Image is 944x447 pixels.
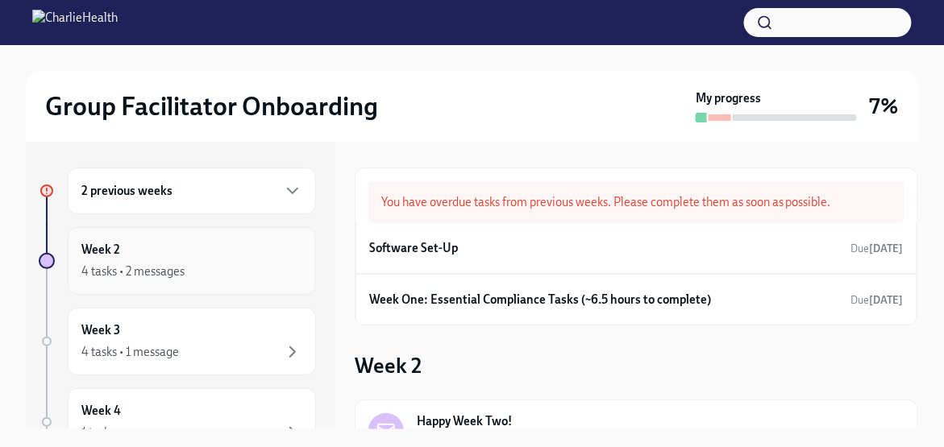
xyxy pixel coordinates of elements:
h3: 7% [870,92,899,121]
h6: 2 previous weeks [81,182,173,200]
h6: Software Set-Up [369,239,458,257]
a: Week 24 tasks • 2 messages [39,227,316,295]
a: Week 34 tasks • 1 message [39,308,316,375]
div: You have overdue tasks from previous weeks. Please complete them as soon as possible. [368,181,904,223]
div: 4 tasks • 1 message [81,344,179,360]
h6: Week 3 [81,321,120,339]
h6: Week One: Essential Compliance Tasks (~6.5 hours to complete) [369,291,711,308]
span: September 16th, 2025 09:00 [851,292,904,308]
strong: Happy Week Two! [417,413,512,429]
img: CharlieHealth [32,10,118,35]
div: 4 tasks • 2 messages [81,263,185,279]
strong: [DATE] [870,242,904,255]
span: Due [851,242,904,255]
strong: My progress [696,90,761,106]
a: Week One: Essential Compliance Tasks (~6.5 hours to complete)Due[DATE] [369,288,904,312]
h6: Week 2 [81,241,120,259]
strong: [DATE] [870,294,904,306]
h6: Week 4 [81,402,121,420]
h2: Group Facilitator Onboarding [45,90,378,122]
h3: Week 2 [355,351,422,380]
div: 2 previous weeks [68,168,316,214]
span: September 10th, 2025 09:00 [851,241,904,256]
a: Software Set-UpDue[DATE] [369,236,904,260]
span: Due [851,294,904,306]
div: 1 task [81,424,110,441]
